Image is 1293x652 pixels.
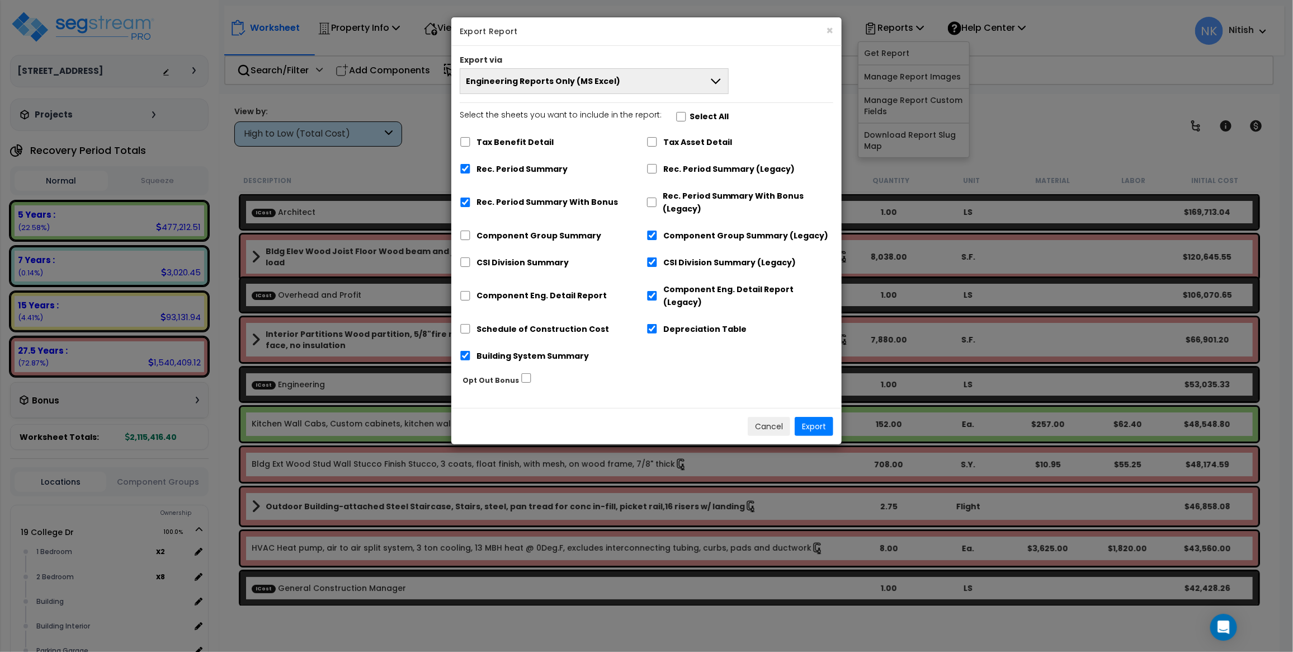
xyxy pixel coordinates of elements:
[466,76,620,87] span: Engineering Reports Only (MS Excel)
[460,26,833,37] h5: Export Report
[476,289,607,302] label: Component Eng. Detail Report
[663,323,747,336] label: Depreciation Table
[476,323,609,336] label: Schedule of Construction Cost
[663,256,796,269] label: CSI Division Summary (Legacy)
[476,163,568,176] label: Rec. Period Summary
[663,163,795,176] label: Rec. Period Summary (Legacy)
[476,229,601,242] label: Component Group Summary
[476,350,589,363] label: Building System Summary
[676,112,687,121] input: Select the sheets you want to include in the report:Select All
[826,25,833,36] button: ×
[476,196,618,209] label: Rec. Period Summary With Bonus
[663,136,732,149] label: Tax Asset Detail
[460,109,662,122] p: Select the sheets you want to include in the report:
[463,374,519,387] label: Opt Out Bonus
[795,417,833,436] button: Export
[476,136,554,149] label: Tax Benefit Detail
[1210,614,1237,641] div: Open Intercom Messenger
[663,229,828,242] label: Component Group Summary (Legacy)
[460,68,729,94] button: Engineering Reports Only (MS Excel)
[748,417,790,436] button: Cancel
[663,190,833,215] label: Rec. Period Summary With Bonus (Legacy)
[663,283,833,309] label: Component Eng. Detail Report (Legacy)
[476,256,569,269] label: CSI Division Summary
[690,110,729,123] label: Select All
[460,54,502,65] label: Export via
